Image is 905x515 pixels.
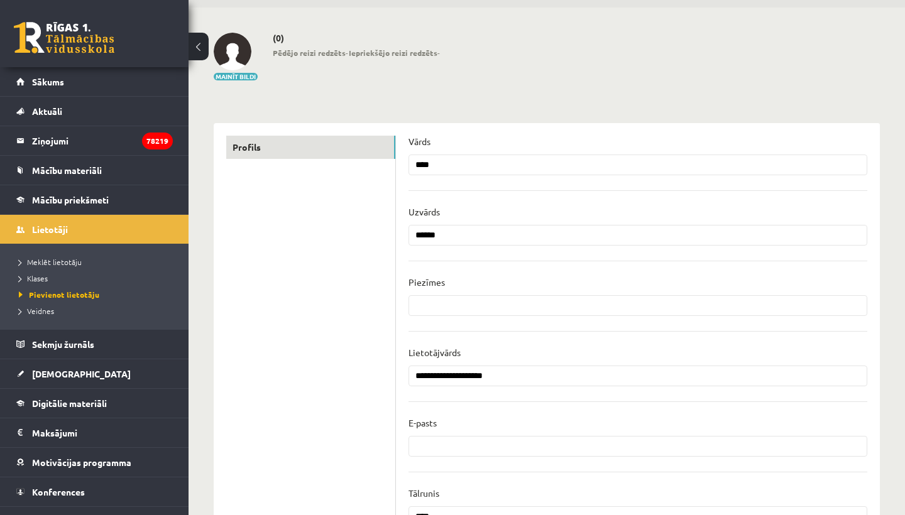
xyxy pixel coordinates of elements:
p: Piezīmes [409,276,445,288]
a: Klases [19,273,176,284]
a: Aktuāli [16,97,173,126]
span: Aktuāli [32,106,62,117]
i: 78219 [142,133,173,149]
span: Sekmju žurnāls [32,339,94,350]
span: Digitālie materiāli [32,398,107,409]
legend: Ziņojumi [32,126,173,155]
a: [DEMOGRAPHIC_DATA] [16,359,173,388]
a: Rīgas 1. Tālmācības vidusskola [14,22,114,53]
p: Tālrunis [409,487,439,499]
a: Meklēt lietotāju [19,256,176,268]
span: Veidnes [19,306,54,316]
a: Motivācijas programma [16,448,173,477]
b: Pēdējo reizi redzēts [273,48,346,58]
p: E-pasts [409,417,437,428]
a: Digitālie materiāli [16,389,173,418]
button: Mainīt bildi [214,73,258,80]
h2: (0) [273,33,441,43]
a: Maksājumi [16,418,173,447]
a: Mācību priekšmeti [16,185,173,214]
a: Sekmju žurnāls [16,330,173,359]
p: Vārds [409,136,431,147]
p: Uzvārds [409,206,440,217]
span: Klases [19,273,48,283]
span: Konferences [32,486,85,497]
a: Ziņojumi78219 [16,126,173,155]
a: Veidnes [19,305,176,317]
a: Konferences [16,477,173,506]
a: Pievienot lietotāju [19,289,176,300]
span: Sākums [32,76,64,87]
span: Mācību priekšmeti [32,194,109,205]
span: [DEMOGRAPHIC_DATA] [32,368,131,379]
a: Mācību materiāli [16,156,173,185]
span: - - [273,47,441,58]
span: Meklēt lietotāju [19,257,82,267]
b: Iepriekšējo reizi redzēts [349,48,437,58]
a: Profils [226,136,395,159]
span: Motivācijas programma [32,457,131,468]
legend: Maksājumi [32,418,173,447]
a: Sākums [16,67,173,96]
span: Pievienot lietotāju [19,290,99,300]
span: Lietotāji [32,224,68,235]
p: Lietotājvārds [409,347,461,358]
span: Mācību materiāli [32,165,102,176]
a: Lietotāji [16,215,173,244]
